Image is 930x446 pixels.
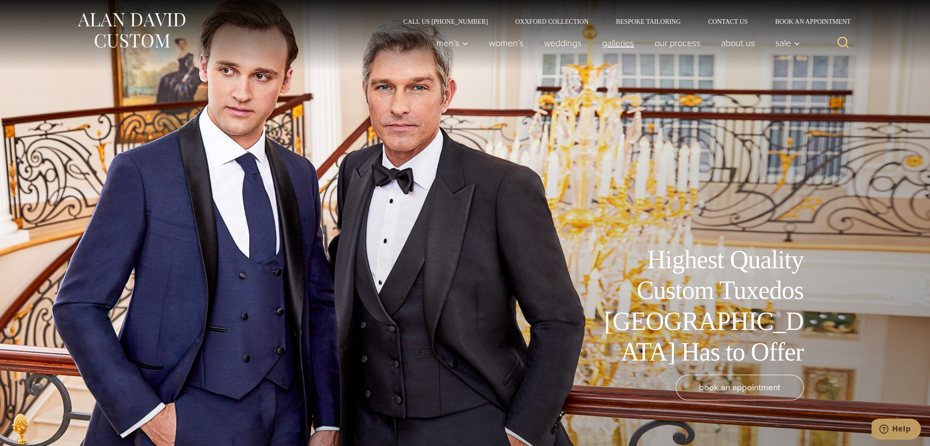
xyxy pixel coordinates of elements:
[765,34,805,52] button: Sale sub menu toggle
[602,18,694,25] a: Bespoke Tailoring
[76,10,186,51] img: Alan David Custom
[699,381,780,394] span: book an appointment
[390,18,502,25] a: Call Us [PHONE_NUMBER]
[832,32,854,54] button: View Search Form
[710,34,765,52] a: About Us
[533,34,591,52] a: weddings
[426,34,805,52] nav: Primary Navigation
[426,34,478,52] button: Child menu of Men’s
[598,244,804,367] h1: Highest Quality Custom Tuxedos [GEOGRAPHIC_DATA] Has to Offer
[694,18,762,25] a: Contact Us
[591,34,644,52] a: Galleries
[761,18,854,25] a: Book an Appointment
[390,18,854,25] nav: Secondary Navigation
[871,419,921,441] iframe: Opens a widget where you can chat to one of our agents
[644,34,710,52] a: Our Process
[676,375,804,400] a: book an appointment
[501,18,602,25] a: Oxxford Collection
[478,34,533,52] a: Women’s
